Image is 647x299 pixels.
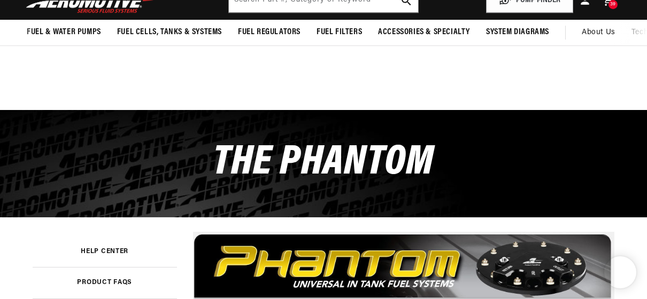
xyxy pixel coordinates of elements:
[478,20,557,45] summary: System Diagrams
[317,27,362,38] span: Fuel Filters
[213,142,434,184] span: The Phantom
[33,236,177,267] a: Help Center
[378,27,470,38] span: Accessories & Specialty
[81,249,128,255] h3: Help Center
[27,27,101,38] span: Fuel & Water Pumps
[33,267,177,298] a: Product FAQs
[238,27,301,38] span: Fuel Regulators
[370,20,478,45] summary: Accessories & Specialty
[117,27,222,38] span: Fuel Cells, Tanks & Systems
[486,27,549,38] span: System Diagrams
[109,20,230,45] summary: Fuel Cells, Tanks & Systems
[574,20,623,45] a: About Us
[19,20,109,45] summary: Fuel & Water Pumps
[230,20,309,45] summary: Fuel Regulators
[309,20,370,45] summary: Fuel Filters
[582,28,615,36] span: About Us
[77,280,132,286] h3: Product FAQs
